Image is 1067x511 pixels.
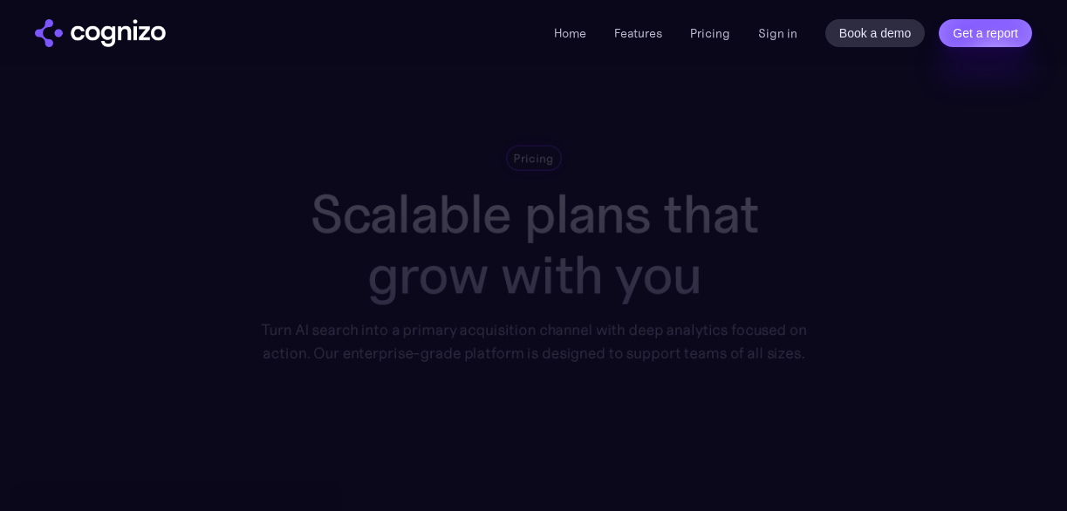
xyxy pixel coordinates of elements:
[614,25,662,41] a: Features
[690,25,730,41] a: Pricing
[513,150,553,167] div: Pricing
[249,318,818,365] div: Turn AI search into a primary acquisition channel with deep analytics focused on action. Our ente...
[758,23,797,44] a: Sign in
[939,19,1032,47] a: Get a report
[554,25,586,41] a: Home
[35,19,166,47] img: cognizo logo
[249,184,818,304] h1: Scalable plans that grow with you
[825,19,926,47] a: Book a demo
[35,19,166,47] a: home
